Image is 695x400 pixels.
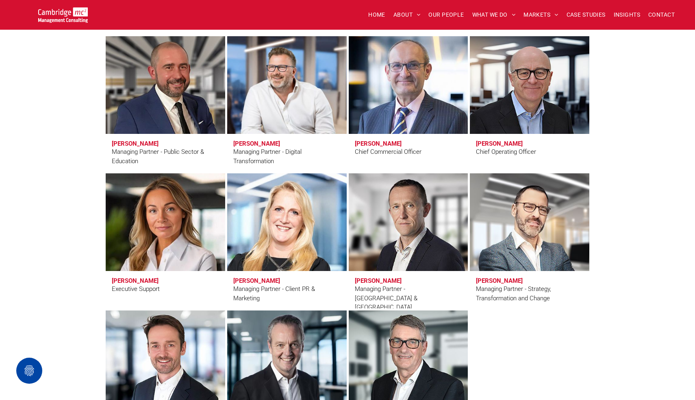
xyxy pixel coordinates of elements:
[470,36,589,134] a: Andrew Fleming | Chief Operating Officer | Cambridge Management Consulting
[389,9,425,21] a: ABOUT
[233,277,280,284] h3: [PERSON_NAME]
[355,147,421,157] div: Chief Commercial Officer
[563,9,610,21] a: CASE STUDIES
[355,284,462,312] div: Managing Partner - [GEOGRAPHIC_DATA] & [GEOGRAPHIC_DATA]
[233,284,341,303] div: Managing Partner - Client PR & Marketing
[38,7,88,23] img: Go to Homepage
[106,173,225,271] a: Kate Hancock | Executive Support | Cambridge Management Consulting
[610,9,644,21] a: INSIGHTS
[349,173,468,271] a: Jason Jennings | Managing Partner - UK & Ireland
[476,147,536,157] div: Chief Operating Officer
[227,173,347,271] a: Faye Holland | Managing Partner - Client PR & Marketing
[519,9,562,21] a: MARKETS
[112,277,159,284] h3: [PERSON_NAME]
[476,284,583,303] div: Managing Partner - Strategy, Transformation and Change
[470,173,589,271] a: Mauro Mortali | Managing Partner - Strategy | Cambridge Management Consulting
[345,33,471,137] a: Stuart Curzon | Chief Commercial Officer | Cambridge Management Consulting
[424,9,468,21] a: OUR PEOPLE
[112,140,159,147] h3: [PERSON_NAME]
[38,9,88,17] a: Your Business Transformed | Cambridge Management Consulting
[112,284,160,294] div: Executive Support
[476,277,523,284] h3: [PERSON_NAME]
[355,140,402,147] h3: [PERSON_NAME]
[106,36,225,134] a: Craig Cheney | Managing Partner - Public Sector & Education
[468,9,520,21] a: WHAT WE DO
[644,9,679,21] a: CONTACT
[233,147,341,166] div: Managing Partner - Digital Transformation
[364,9,389,21] a: HOME
[227,36,347,134] a: Digital Transformation | Simon Crimp | Managing Partner - Digital Transformation
[233,140,280,147] h3: [PERSON_NAME]
[112,147,219,166] div: Managing Partner - Public Sector & Education
[355,277,402,284] h3: [PERSON_NAME]
[476,140,523,147] h3: [PERSON_NAME]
